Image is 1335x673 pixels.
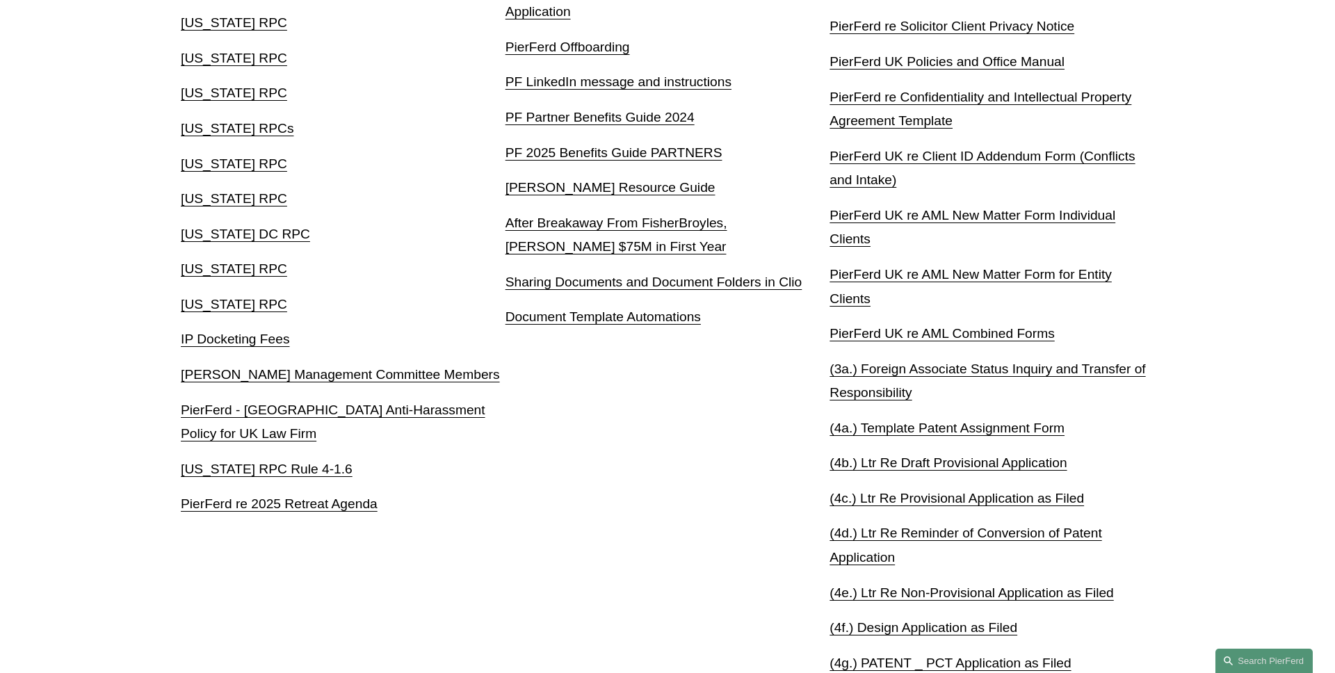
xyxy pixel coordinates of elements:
a: [PERSON_NAME] Management Committee Members [181,367,500,382]
a: PF LinkedIn message and instructions [505,74,731,89]
a: [US_STATE] RPC [181,191,287,206]
a: PierFerd re Confidentiality and Intellectual Property Agreement Template [830,90,1131,129]
a: [US_STATE] DC RPC [181,227,310,241]
a: [US_STATE] RPC [181,261,287,276]
a: IP Docketing Fees [181,332,289,346]
a: PierFerd Offboarding [505,40,630,54]
a: Document Template Automations [505,309,701,324]
a: PF Partner Benefits Guide 2024 [505,110,695,124]
a: [US_STATE] RPC [181,15,287,30]
a: PierFerd UK re AML New Matter Form for Entity Clients [830,267,1112,306]
a: PierFerd UK re Client ID Addendum Form (Conflicts and Intake) [830,149,1135,188]
a: PF 2025 Benefits Guide PARTNERS [505,145,722,160]
a: (4d.) Ltr Re Reminder of Conversion of Patent Application [830,526,1101,565]
a: (4f.) Design Application as Filed [830,620,1017,635]
a: (4a.) Template Patent Assignment Form [830,421,1065,435]
a: PierFerd re Solicitor Client Privacy Notice [830,19,1074,33]
a: (4c.) Ltr Re Provisional Application as Filed [830,491,1084,505]
a: Search this site [1215,649,1313,673]
a: PierFerd UK Policies and Office Manual [830,54,1065,69]
a: [US_STATE] RPC Rule 4-1.6 [181,462,353,476]
a: [US_STATE] RPC [181,86,287,100]
a: Sharing Documents and Document Folders in Clio [505,275,802,289]
a: PierFerd - [GEOGRAPHIC_DATA] Anti-Harassment Policy for UK Law Firm [181,403,485,441]
a: [PERSON_NAME] Resource Guide [505,180,715,195]
a: (3a.) Foreign Associate Status Inquiry and Transfer of Responsibility [830,362,1145,400]
a: After Breakaway From FisherBroyles, [PERSON_NAME] $75M in First Year [505,216,727,254]
a: PierFerd re 2025 Retreat Agenda [181,496,378,511]
a: [US_STATE] RPCs [181,121,293,136]
a: (4b.) Ltr Re Draft Provisional Application [830,455,1067,470]
a: (4g.) PATENT _ PCT Application as Filed [830,656,1071,670]
a: [US_STATE] RPC [181,156,287,171]
a: [US_STATE] RPC [181,297,287,311]
a: [US_STATE] RPC [181,51,287,65]
a: PierFerd UK re AML New Matter Form Individual Clients [830,208,1115,247]
a: PierFerd UK re AML Combined Forms [830,326,1054,341]
a: (4e.) Ltr Re Non-Provisional Application as Filed [830,585,1113,600]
